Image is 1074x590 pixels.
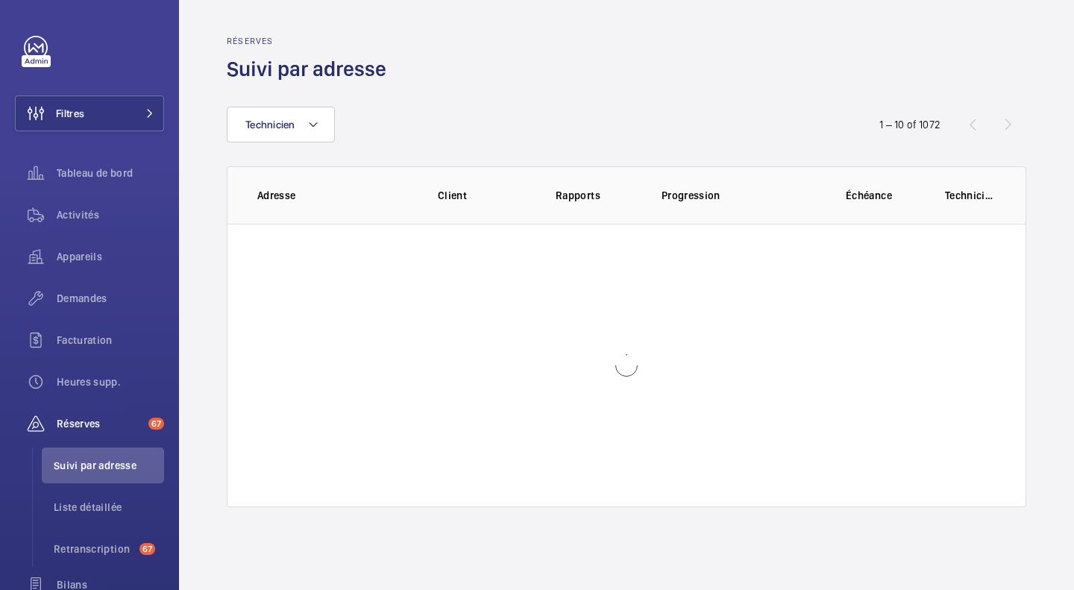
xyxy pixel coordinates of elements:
[57,333,164,348] span: Facturation
[827,188,911,203] p: Échéance
[54,458,164,473] span: Suivi par adresse
[945,188,996,203] p: Technicien
[227,107,335,142] button: Technicien
[56,106,84,121] span: Filtres
[879,117,940,132] div: 1 – 10 of 1072
[257,188,414,203] p: Adresse
[54,542,134,556] span: Retranscription
[57,249,164,264] span: Appareils
[245,119,295,131] span: Technicien
[15,95,164,131] button: Filtres
[529,188,627,203] p: Rapports
[227,36,395,46] h2: Réserves
[57,416,142,431] span: Réserves
[57,291,164,306] span: Demandes
[57,374,164,389] span: Heures supp.
[438,188,518,203] p: Client
[139,543,155,555] span: 67
[148,418,164,430] span: 67
[227,55,395,83] h1: Suivi par adresse
[57,166,164,181] span: Tableau de bord
[54,500,164,515] span: Liste détaillée
[57,207,164,222] span: Activités
[662,188,817,203] p: Progression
